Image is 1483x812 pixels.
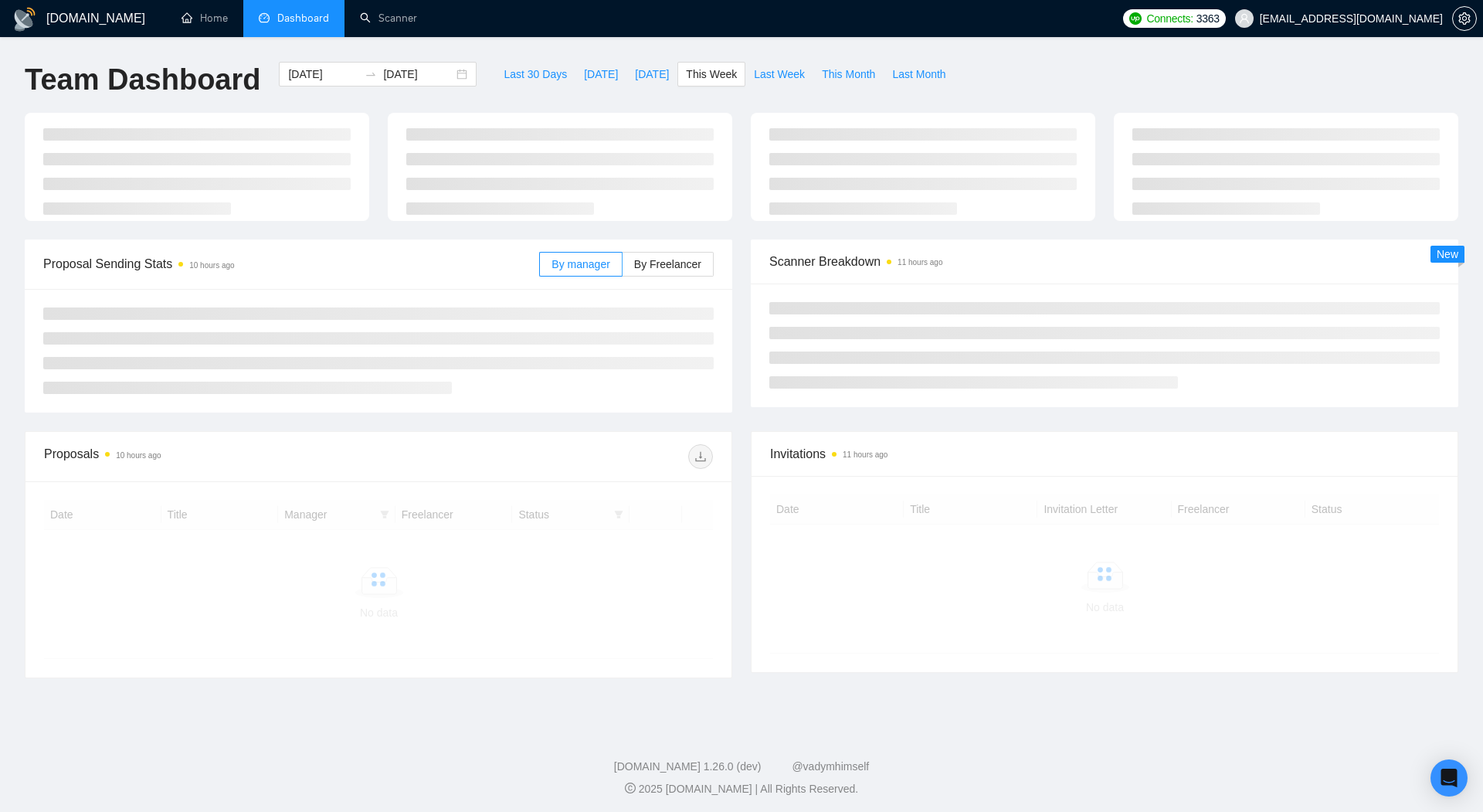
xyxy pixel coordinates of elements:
time: 11 hours ago [843,450,887,459]
span: setting [1453,12,1476,25]
span: Dashboard [277,12,329,25]
button: Last Week [745,62,813,87]
a: @vadymhimself [792,760,869,773]
button: This Month [813,62,884,87]
a: homeHome [182,12,228,25]
h1: Team Dashboard [25,62,260,98]
time: 11 hours ago [898,258,942,267]
img: logo [12,7,37,32]
span: swap-right [365,68,377,80]
a: searchScanner [360,12,417,25]
span: By Freelancer [634,258,701,270]
span: 3363 [1196,10,1220,27]
a: setting [1452,12,1477,25]
span: This Month [822,66,875,83]
a: [DOMAIN_NAME] 1.26.0 (dev) [614,760,762,773]
span: Invitations [770,444,1439,464]
span: This Week [686,66,737,83]
span: Last Week [754,66,805,83]
span: user [1239,13,1250,24]
span: copyright [625,783,636,793]
span: Last 30 Days [504,66,567,83]
span: dashboard [259,12,270,23]
button: Last Month [884,62,954,87]
span: By manager [551,258,609,270]
button: setting [1452,6,1477,31]
button: [DATE] [626,62,677,87]
button: This Week [677,62,745,87]
img: upwork-logo.png [1129,12,1142,25]
span: Last Month [892,66,945,83]
input: Start date [288,66,358,83]
div: Open Intercom Messenger [1430,759,1468,797]
time: 10 hours ago [116,451,161,460]
span: Connects: [1146,10,1193,27]
span: [DATE] [584,66,618,83]
div: 2025 [DOMAIN_NAME] | All Rights Reserved. [12,781,1471,797]
span: to [365,68,377,80]
span: [DATE] [635,66,669,83]
time: 10 hours ago [189,261,234,270]
button: Last 30 Days [495,62,575,87]
span: Scanner Breakdown [769,252,1440,271]
span: New [1437,248,1458,260]
span: Proposal Sending Stats [43,254,539,273]
button: [DATE] [575,62,626,87]
div: Proposals [44,444,378,469]
input: End date [383,66,453,83]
